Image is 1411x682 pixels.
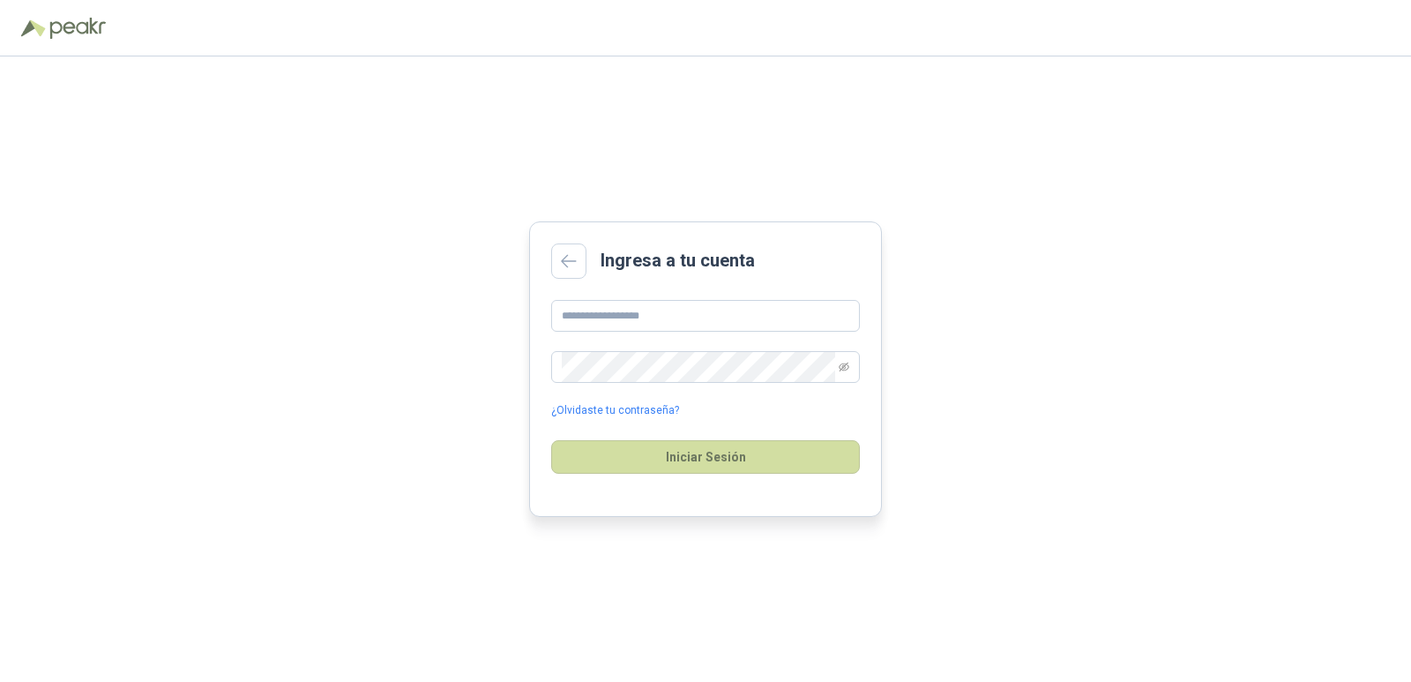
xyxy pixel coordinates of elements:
[839,362,849,372] span: eye-invisible
[49,18,106,39] img: Peakr
[601,247,755,274] h2: Ingresa a tu cuenta
[551,440,860,474] button: Iniciar Sesión
[21,19,46,37] img: Logo
[551,402,679,419] a: ¿Olvidaste tu contraseña?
